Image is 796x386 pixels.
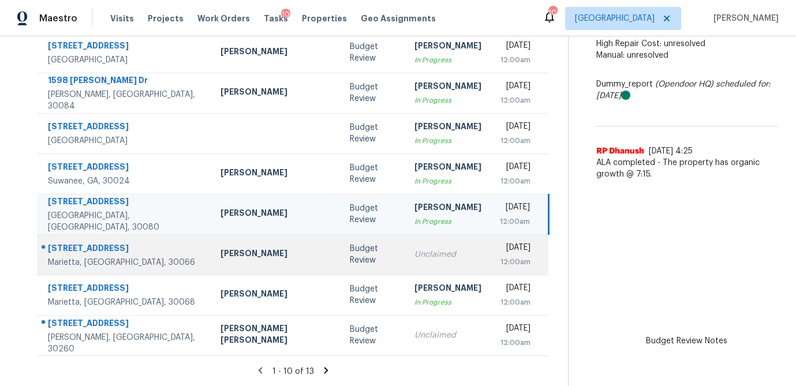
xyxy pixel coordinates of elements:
[548,7,556,18] div: 103
[221,248,331,262] div: [PERSON_NAME]
[414,54,481,66] div: In Progress
[48,196,202,210] div: [STREET_ADDRESS]
[350,203,396,226] div: Budget Review
[500,54,531,66] div: 12:00am
[596,80,771,100] i: scheduled for: [DATE]
[221,207,331,222] div: [PERSON_NAME]
[414,135,481,147] div: In Progress
[48,175,202,187] div: Suwanee, GA, 30024
[48,297,202,308] div: Marietta, [GEOGRAPHIC_DATA], 30068
[649,147,693,155] span: [DATE] 4:25
[221,167,331,181] div: [PERSON_NAME]
[414,95,481,106] div: In Progress
[500,80,531,95] div: [DATE]
[350,243,396,266] div: Budget Review
[221,46,331,60] div: [PERSON_NAME]
[596,78,778,102] div: Dummy_report
[500,337,531,348] div: 12:00am
[48,40,202,54] div: [STREET_ADDRESS]
[500,297,531,308] div: 12:00am
[48,135,202,147] div: [GEOGRAPHIC_DATA]
[596,157,778,180] span: ALA completed - The property has organic growth @ 7:15.
[596,40,705,48] span: High Repair Cost: unresolved
[48,89,202,112] div: [PERSON_NAME], [GEOGRAPHIC_DATA], 30084
[414,80,481,95] div: [PERSON_NAME]
[414,121,481,135] div: [PERSON_NAME]
[414,40,481,54] div: [PERSON_NAME]
[575,13,655,24] span: [GEOGRAPHIC_DATA]
[148,13,184,24] span: Projects
[361,13,436,24] span: Geo Assignments
[500,201,530,216] div: [DATE]
[500,216,530,227] div: 12:00am
[221,323,331,348] div: [PERSON_NAME] [PERSON_NAME]
[500,135,531,147] div: 12:00am
[48,282,202,297] div: [STREET_ADDRESS]
[500,121,531,135] div: [DATE]
[350,283,396,306] div: Budget Review
[596,51,668,59] span: Manual: unresolved
[500,242,531,256] div: [DATE]
[500,95,531,106] div: 12:00am
[500,161,531,175] div: [DATE]
[350,324,396,347] div: Budget Review
[350,81,396,104] div: Budget Review
[48,161,202,175] div: [STREET_ADDRESS]
[48,54,202,66] div: [GEOGRAPHIC_DATA]
[272,368,314,376] span: 1 - 10 of 13
[414,329,481,341] div: Unclaimed
[350,162,396,185] div: Budget Review
[639,335,734,347] span: Budget Review Notes
[414,282,481,297] div: [PERSON_NAME]
[414,175,481,187] div: In Progress
[500,256,531,268] div: 12:00am
[302,13,347,24] span: Properties
[281,9,290,20] div: 10
[414,216,481,227] div: In Progress
[48,210,202,233] div: [GEOGRAPHIC_DATA], [GEOGRAPHIC_DATA], 30080
[48,317,202,332] div: [STREET_ADDRESS]
[500,282,531,297] div: [DATE]
[500,175,531,187] div: 12:00am
[48,121,202,135] div: [STREET_ADDRESS]
[48,242,202,257] div: [STREET_ADDRESS]
[39,13,77,24] span: Maestro
[414,297,481,308] div: In Progress
[500,323,531,337] div: [DATE]
[596,145,644,157] span: RP Dhanush
[221,288,331,302] div: [PERSON_NAME]
[264,14,288,23] span: Tasks
[350,41,396,64] div: Budget Review
[221,86,331,100] div: [PERSON_NAME]
[596,28,644,36] b: Escalations:
[500,40,531,54] div: [DATE]
[197,13,250,24] span: Work Orders
[48,257,202,268] div: Marietta, [GEOGRAPHIC_DATA], 30066
[350,122,396,145] div: Budget Review
[414,161,481,175] div: [PERSON_NAME]
[709,13,779,24] span: [PERSON_NAME]
[414,201,481,216] div: [PERSON_NAME]
[110,13,134,24] span: Visits
[655,80,713,88] i: (Opendoor HQ)
[48,332,202,355] div: [PERSON_NAME], [GEOGRAPHIC_DATA], 30260
[48,74,202,89] div: 1598 [PERSON_NAME] Dr
[414,249,481,260] div: Unclaimed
